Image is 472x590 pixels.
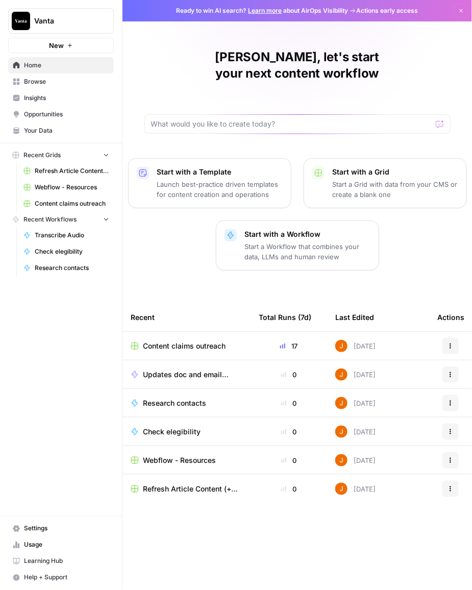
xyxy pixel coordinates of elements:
[157,167,283,177] p: Start with a Template
[143,370,234,380] span: Updates doc and email sequence
[131,303,242,331] div: Recent
[157,179,283,200] p: Launch best-practice driven templates for content creation and operations
[249,7,282,14] a: Learn more
[143,455,216,465] span: Webflow - Resources
[259,455,319,465] div: 0
[8,212,114,227] button: Recent Workflows
[8,38,114,53] button: New
[333,167,458,177] p: Start with a Grid
[335,483,347,495] img: 4nzd6uxtaig5x6sjf0lamjsqya8a
[259,303,311,331] div: Total Runs (7d)
[335,483,376,495] div: [DATE]
[23,151,61,160] span: Recent Grids
[335,454,376,466] div: [DATE]
[131,427,242,437] a: Check elegibility
[8,553,114,570] a: Learning Hub
[24,540,109,550] span: Usage
[131,398,242,408] a: Research contacts
[19,163,114,179] a: Refresh Article Content (+ Webinar Quotes)
[131,370,242,380] a: Updates doc and email sequence
[131,341,242,351] a: Content claims outreach
[8,570,114,586] button: Help + Support
[259,427,319,437] div: 0
[19,227,114,243] a: Transcribe Audio
[35,247,109,256] span: Check elegibility
[259,398,319,408] div: 0
[8,90,114,106] a: Insights
[333,179,458,200] p: Start a Grid with data from your CMS or create a blank one
[335,426,376,438] div: [DATE]
[335,426,347,438] img: 4nzd6uxtaig5x6sjf0lamjsqya8a
[24,524,109,533] span: Settings
[131,484,242,494] a: Refresh Article Content (+ Webinar Quotes)
[143,427,201,437] span: Check elegibility
[8,57,114,73] a: Home
[35,263,109,273] span: Research contacts
[35,166,109,176] span: Refresh Article Content (+ Webinar Quotes)
[259,484,319,494] div: 0
[437,303,464,331] div: Actions
[8,122,114,139] a: Your Data
[143,398,206,408] span: Research contacts
[24,61,109,70] span: Home
[24,93,109,103] span: Insights
[177,6,349,15] span: Ready to win AI search? about AirOps Visibility
[128,158,291,208] button: Start with a TemplateLaunch best-practice driven templates for content creation and operations
[8,73,114,90] a: Browse
[335,340,376,352] div: [DATE]
[35,231,109,240] span: Transcribe Audio
[335,340,347,352] img: 4nzd6uxtaig5x6sjf0lamjsqya8a
[143,484,242,494] span: Refresh Article Content (+ Webinar Quotes)
[143,341,226,351] span: Content claims outreach
[24,77,109,86] span: Browse
[8,147,114,163] button: Recent Grids
[259,370,319,380] div: 0
[19,179,114,195] a: Webflow - Resources
[8,8,114,34] button: Workspace: Vanta
[24,557,109,566] span: Learning Hub
[335,454,347,466] img: 4nzd6uxtaig5x6sjf0lamjsqya8a
[35,183,109,192] span: Webflow - Resources
[216,220,379,271] button: Start with a WorkflowStart a Workflow that combines your data, LLMs and human review
[245,229,370,239] p: Start with a Workflow
[19,195,114,212] a: Content claims outreach
[24,573,109,582] span: Help + Support
[49,40,64,51] span: New
[335,368,347,381] img: 4nzd6uxtaig5x6sjf0lamjsqya8a
[34,16,96,26] span: Vanta
[24,126,109,135] span: Your Data
[8,106,114,122] a: Opportunities
[335,397,376,409] div: [DATE]
[19,243,114,260] a: Check elegibility
[151,119,432,129] input: What would you like to create today?
[335,303,374,331] div: Last Edited
[19,260,114,276] a: Research contacts
[335,397,347,409] img: 4nzd6uxtaig5x6sjf0lamjsqya8a
[12,12,30,30] img: Vanta Logo
[144,49,451,82] h1: [PERSON_NAME], let's start your next content workflow
[259,341,319,351] div: 17
[335,368,376,381] div: [DATE]
[357,6,418,15] span: Actions early access
[245,241,370,262] p: Start a Workflow that combines your data, LLMs and human review
[35,199,109,208] span: Content claims outreach
[8,521,114,537] a: Settings
[23,215,77,224] span: Recent Workflows
[131,455,242,465] a: Webflow - Resources
[24,110,109,119] span: Opportunities
[8,537,114,553] a: Usage
[304,158,467,208] button: Start with a GridStart a Grid with data from your CMS or create a blank one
